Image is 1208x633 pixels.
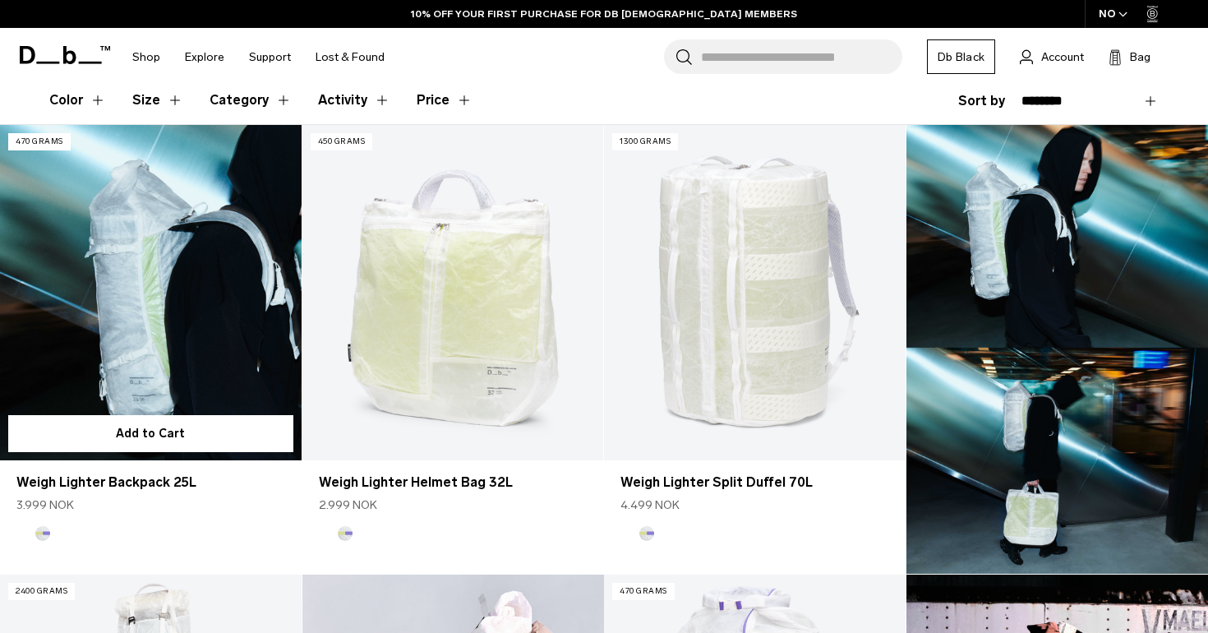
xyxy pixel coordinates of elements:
[620,526,635,541] button: Diffusion
[319,473,588,492] a: Weigh Lighter Helmet Bag 32L
[338,526,353,541] button: Aurora
[16,526,31,541] button: Diffusion
[16,497,74,514] span: 3.999 NOK
[620,497,680,514] span: 4.499 NOK
[132,28,160,86] a: Shop
[8,415,293,452] button: Add to Cart
[1109,47,1150,67] button: Bag
[8,133,71,150] p: 470 grams
[604,125,906,460] a: Weigh Lighter Split Duffel 70L
[1020,47,1084,67] a: Account
[1130,49,1150,66] span: Bag
[16,473,285,492] a: Weigh Lighter Backpack 25L
[249,28,291,86] a: Support
[8,583,75,600] p: 2400 grams
[210,76,292,124] button: Toggle Filter
[417,76,473,124] button: Toggle Price
[639,526,654,541] button: Aurora
[1041,49,1084,66] span: Account
[316,28,385,86] a: Lost & Found
[120,28,397,86] nav: Main Navigation
[612,583,675,600] p: 470 grams
[318,76,390,124] button: Toggle Filter
[319,497,377,514] span: 2.999 NOK
[319,526,334,541] button: Diffusion
[185,28,224,86] a: Explore
[411,7,797,21] a: 10% OFF YOUR FIRST PURCHASE FOR DB [DEMOGRAPHIC_DATA] MEMBERS
[35,526,50,541] button: Aurora
[612,133,678,150] p: 1300 grams
[49,76,106,124] button: Toggle Filter
[132,76,183,124] button: Toggle Filter
[311,133,373,150] p: 450 grams
[302,125,604,460] a: Weigh Lighter Helmet Bag 32L
[927,39,995,74] a: Db Black
[620,473,889,492] a: Weigh Lighter Split Duffel 70L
